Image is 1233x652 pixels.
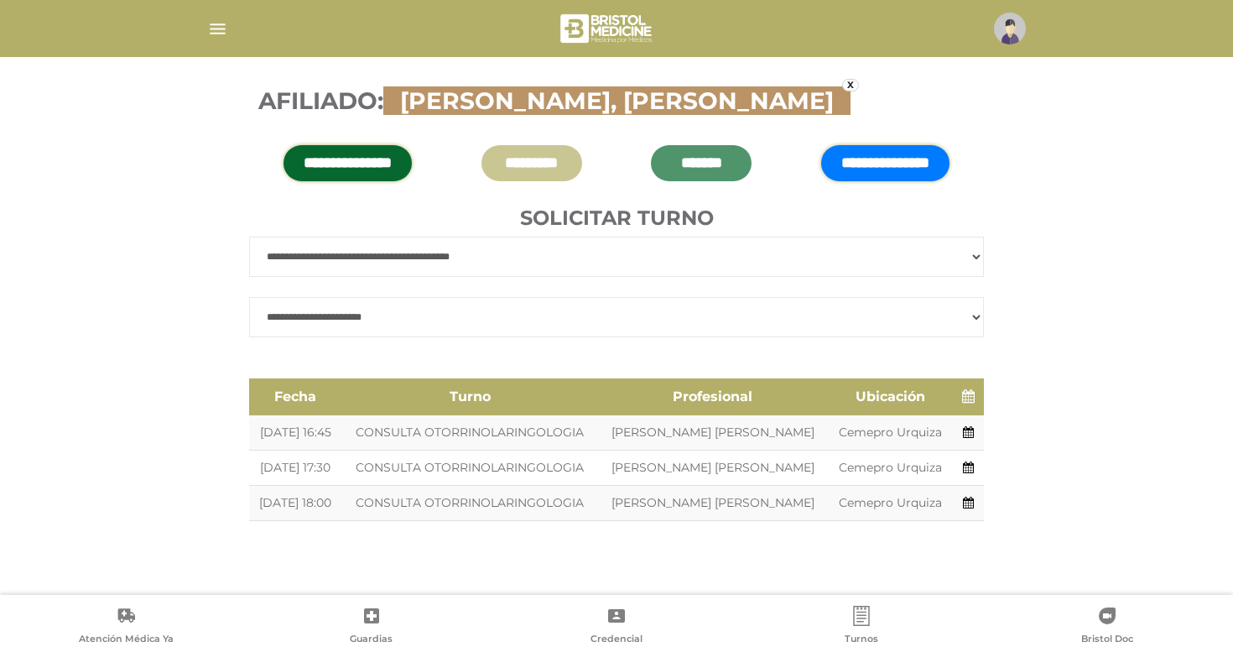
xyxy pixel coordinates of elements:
a: Agendar turno [963,460,974,475]
th: Profesional [598,378,828,415]
td: [DATE] 16:45 [249,415,342,451]
td: Cemepro Urquiza [828,415,953,451]
td: [PERSON_NAME] [PERSON_NAME] [598,486,828,521]
img: bristol-medicine-blanco.png [558,8,658,49]
td: [PERSON_NAME] [PERSON_NAME] [598,415,828,451]
a: Turnos [739,606,984,649]
a: Credencial [494,606,739,649]
span: Bristol Doc [1081,633,1133,648]
th: Turno [342,378,598,415]
td: CONSULTA OTORRINOLARINGOLOGIA [342,451,598,486]
td: Cemepro Urquiza [828,486,953,521]
a: x [842,79,859,91]
th: Fecha [249,378,342,415]
a: Bristol Doc [985,606,1230,649]
td: [DATE] 17:30 [249,451,342,486]
td: CONSULTA OTORRINOLARINGOLOGIA [342,415,598,451]
a: Atención Médica Ya [3,606,248,649]
a: Agendar turno [963,495,974,510]
span: Turnos [845,633,878,648]
h3: Afiliado: [258,87,975,116]
span: Credencial [590,633,643,648]
a: Guardias [248,606,493,649]
img: profile-placeholder.svg [994,13,1026,44]
td: Cemepro Urquiza [828,451,953,486]
span: Guardias [350,633,393,648]
th: Ubicación [828,378,953,415]
td: [DATE] 18:00 [249,486,342,521]
td: CONSULTA OTORRINOLARINGOLOGIA [342,486,598,521]
h4: Solicitar turno [249,206,984,231]
td: [PERSON_NAME] [PERSON_NAME] [598,451,828,486]
a: Agendar turno [963,425,974,440]
span: Atención Médica Ya [79,633,174,648]
span: [PERSON_NAME], [PERSON_NAME] [392,86,842,115]
img: Cober_menu-lines-white.svg [207,18,228,39]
